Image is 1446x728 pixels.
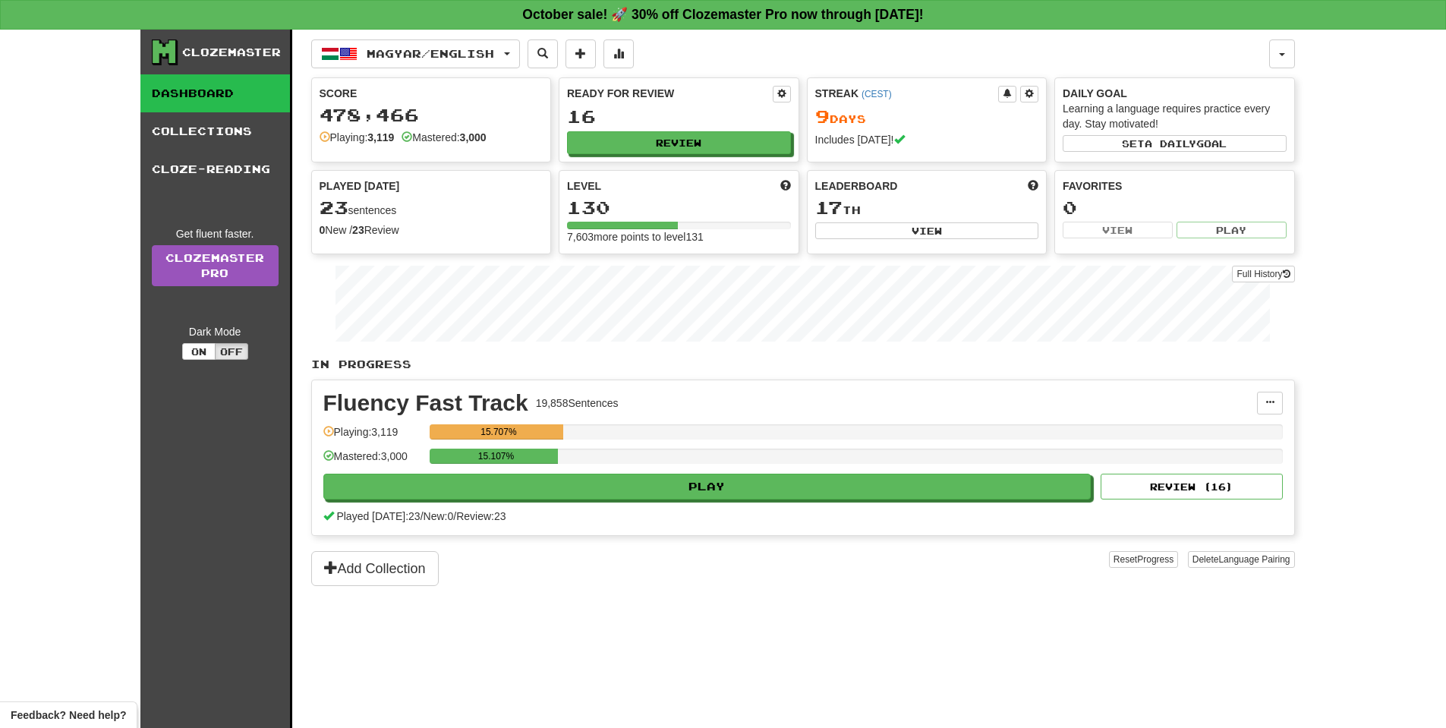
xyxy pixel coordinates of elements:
div: 19,858 Sentences [536,396,619,411]
span: 9 [815,106,830,127]
button: Review (16) [1101,474,1283,500]
strong: 3,000 [460,131,487,143]
strong: 23 [352,224,364,236]
span: This week in points, UTC [1028,178,1038,194]
button: Search sentences [528,39,558,68]
button: Magyar/English [311,39,520,68]
div: 15.107% [434,449,559,464]
span: Played [DATE] [320,178,400,194]
a: ClozemasterPro [152,245,279,286]
div: 16 [567,107,791,126]
span: Score more points to level up [780,178,791,194]
div: Playing: [320,130,395,145]
span: New: 0 [424,510,454,522]
div: Includes [DATE]! [815,132,1039,147]
span: Magyar / English [367,47,494,60]
p: In Progress [311,357,1295,372]
button: DeleteLanguage Pairing [1188,551,1295,568]
span: Progress [1137,554,1173,565]
span: Open feedback widget [11,708,126,723]
button: On [182,343,216,360]
div: New / Review [320,222,543,238]
div: sentences [320,198,543,218]
div: 15.707% [434,424,563,440]
span: 23 [320,197,348,218]
div: Fluency Fast Track [323,392,528,414]
span: / [421,510,424,522]
strong: 3,119 [367,131,394,143]
button: Off [215,343,248,360]
button: View [1063,222,1173,238]
div: Daily Goal [1063,86,1287,101]
button: Add Collection [311,551,439,586]
button: Full History [1232,266,1294,282]
span: 17 [815,197,843,218]
div: Streak [815,86,999,101]
a: Collections [140,112,290,150]
a: Cloze-Reading [140,150,290,188]
div: Dark Mode [152,324,279,339]
strong: 0 [320,224,326,236]
div: Learning a language requires practice every day. Stay motivated! [1063,101,1287,131]
button: ResetProgress [1109,551,1178,568]
span: / [453,510,456,522]
div: Favorites [1063,178,1287,194]
div: Get fluent faster. [152,226,279,241]
div: Mastered: 3,000 [323,449,422,474]
button: Add sentence to collection [565,39,596,68]
div: Playing: 3,119 [323,424,422,449]
strong: October sale! 🚀 30% off Clozemaster Pro now through [DATE]! [522,7,923,22]
span: Level [567,178,601,194]
div: Mastered: [402,130,486,145]
a: Dashboard [140,74,290,112]
button: Seta dailygoal [1063,135,1287,152]
div: Score [320,86,543,101]
div: 130 [567,198,791,217]
div: 7,603 more points to level 131 [567,229,791,244]
span: Review: 23 [456,510,506,522]
button: View [815,222,1039,239]
span: a daily [1145,138,1196,149]
span: Played [DATE]: 23 [336,510,420,522]
span: Language Pairing [1218,554,1290,565]
div: Day s [815,107,1039,127]
button: Play [1177,222,1287,238]
a: (CEST) [862,89,892,99]
button: More stats [603,39,634,68]
div: th [815,198,1039,218]
div: Clozemaster [182,45,281,60]
button: Review [567,131,791,154]
div: Ready for Review [567,86,773,101]
div: 0 [1063,198,1287,217]
div: 478,466 [320,106,543,124]
span: Leaderboard [815,178,898,194]
button: Play [323,474,1092,500]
